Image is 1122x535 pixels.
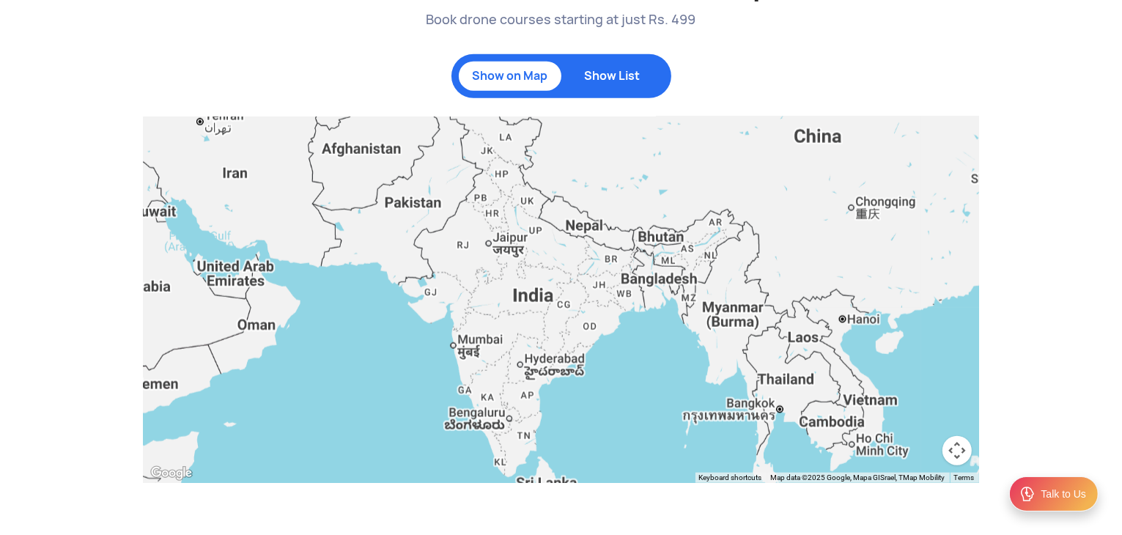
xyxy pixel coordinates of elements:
div: Talk to Us [1041,487,1086,501]
a: Open this area in Google Maps (opens a new window) [147,464,196,483]
button: Keyboard shortcuts [699,473,762,483]
span: Map data ©2025 Google, Mapa GISrael, TMap Mobility [771,473,945,481]
p: Show List [569,69,657,84]
p: Show on Map [466,69,554,84]
img: Google [147,464,196,483]
button: Map camera controls [942,436,972,465]
img: ic_Support.svg [1019,485,1036,503]
p: Book drone courses starting at just Rs. 499 [144,10,979,29]
a: Terms (opens in new tab) [954,473,975,481]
